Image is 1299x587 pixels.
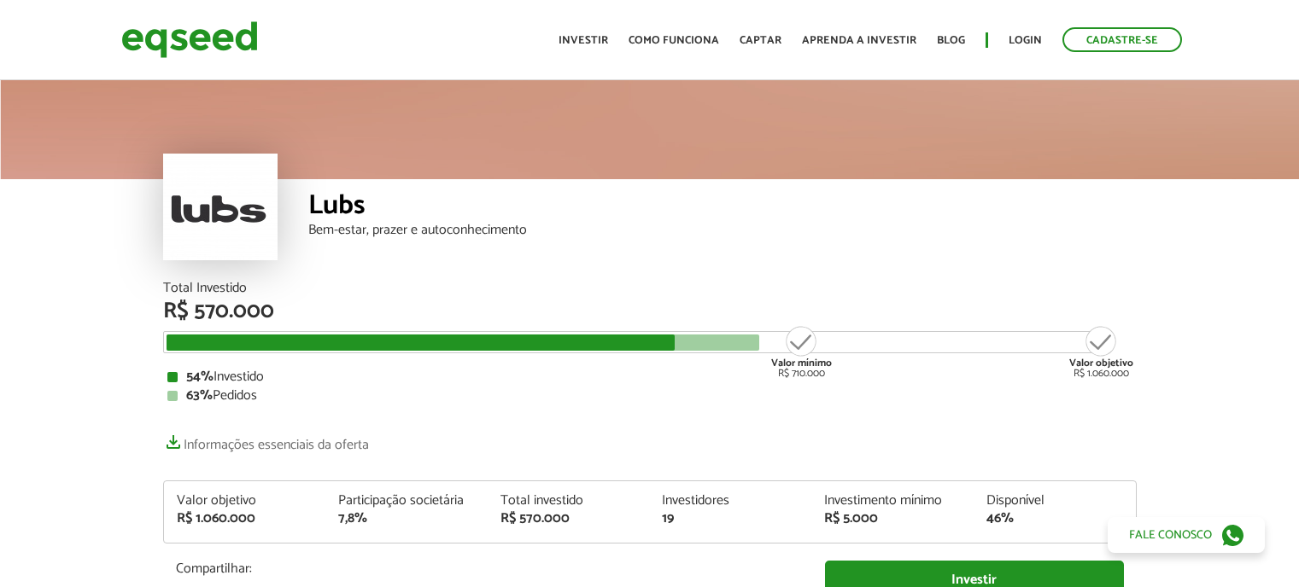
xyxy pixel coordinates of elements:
strong: Valor objetivo [1069,355,1133,371]
div: R$ 570.000 [163,300,1137,323]
a: Fale conosco [1108,517,1265,553]
div: Investimento mínimo [824,494,961,508]
div: Total investido [500,494,637,508]
img: EqSeed [121,17,258,62]
div: Investidores [662,494,799,508]
div: R$ 5.000 [824,512,961,526]
div: 7,8% [338,512,475,526]
a: Investir [559,35,608,46]
a: Aprenda a investir [802,35,916,46]
div: Lubs [308,192,1137,224]
a: Login [1009,35,1042,46]
a: Cadastre-se [1062,27,1182,52]
a: Blog [937,35,965,46]
div: Bem-estar, prazer e autoconhecimento [308,224,1137,237]
div: Disponível [986,494,1123,508]
div: R$ 1.060.000 [1069,324,1133,379]
div: R$ 570.000 [500,512,637,526]
strong: 63% [186,384,213,407]
p: Compartilhar: [176,561,799,577]
div: Investido [167,370,1132,384]
a: Como funciona [629,35,719,46]
div: R$ 710.000 [769,324,834,379]
div: Valor objetivo [177,494,313,508]
div: R$ 1.060.000 [177,512,313,526]
div: 46% [986,512,1123,526]
div: Total Investido [163,282,1137,295]
a: Informações essenciais da oferta [163,428,369,452]
div: Pedidos [167,389,1132,403]
strong: Valor mínimo [771,355,832,371]
div: Participação societária [338,494,475,508]
a: Captar [740,35,781,46]
div: 19 [662,512,799,526]
strong: 54% [186,365,214,388]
